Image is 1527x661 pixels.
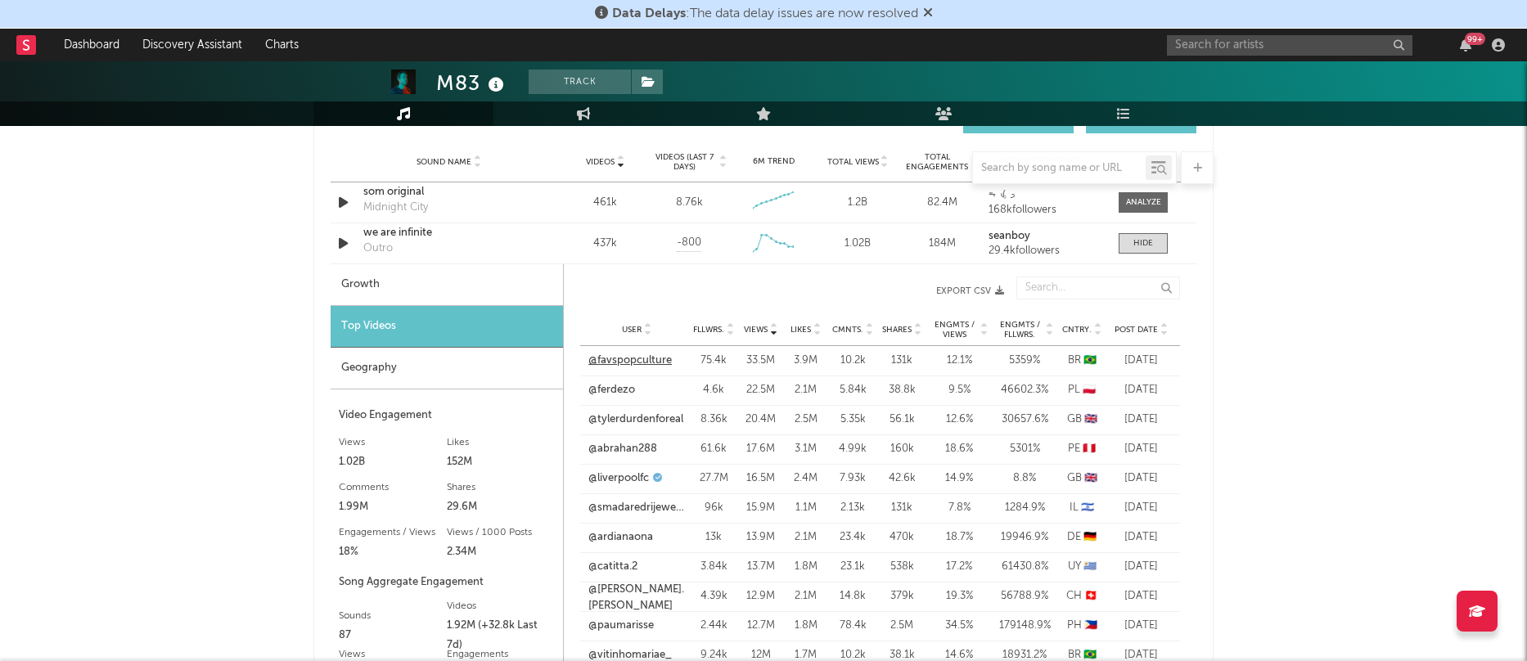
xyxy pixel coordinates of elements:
[787,559,824,575] div: 1.8M
[339,573,555,592] div: Song Aggregate Engagement
[331,348,563,389] div: Geography
[930,411,988,428] div: 12.6 %
[787,529,824,546] div: 2.1M
[881,382,922,398] div: 38.8k
[339,542,447,562] div: 18%
[1110,441,1172,457] div: [DATE]
[567,236,643,252] div: 437k
[693,529,734,546] div: 13k
[1084,473,1097,483] span: 🇬🇧
[882,325,912,335] span: Shares
[930,529,988,546] div: 18.7 %
[339,497,447,517] div: 1.99M
[930,382,988,398] div: 9.5 %
[363,200,428,216] div: Midnight City
[597,286,1004,296] button: Export CSV
[1083,355,1097,366] span: 🇧🇷
[742,470,779,487] div: 16.5M
[1110,529,1172,546] div: [DATE]
[904,236,980,252] div: 184M
[693,500,734,516] div: 96k
[996,441,1053,457] div: 5301 %
[787,500,824,516] div: 1.1M
[1061,618,1102,634] div: PH
[930,470,988,487] div: 14.9 %
[742,529,779,546] div: 13.9M
[588,500,685,516] a: @smadaredrijewelry
[447,542,555,562] div: 2.34M
[744,325,768,335] span: Views
[447,523,555,542] div: Views / 1000 Posts
[832,353,873,369] div: 10.2k
[930,441,988,457] div: 18.6 %
[363,225,534,241] a: we are infinite
[677,235,701,251] span: -800
[447,452,555,472] div: 152M
[832,470,873,487] div: 7.93k
[881,588,922,605] div: 379k
[1110,588,1172,605] div: [DATE]
[1062,325,1092,335] span: Cntry.
[588,441,657,457] a: @abrahan288
[904,195,980,211] div: 82.4M
[339,606,447,626] div: Sounds
[996,382,1053,398] div: 46602.3 %
[930,588,988,605] div: 19.3 %
[1083,443,1096,454] span: 🇵🇪
[676,195,703,211] div: 8.76k
[1084,620,1097,631] span: 🇵🇭
[52,29,131,61] a: Dashboard
[1061,470,1102,487] div: GB
[1110,470,1172,487] div: [DATE]
[787,588,824,605] div: 2.1M
[989,231,1030,241] strong: seanboy
[693,353,734,369] div: 75.4k
[881,559,922,575] div: 538k
[996,470,1053,487] div: 8.8 %
[832,588,873,605] div: 14.8k
[832,411,873,428] div: 5.35k
[363,184,534,200] a: som original
[1167,35,1412,56] input: Search for artists
[832,529,873,546] div: 23.4k
[742,559,779,575] div: 13.7M
[1061,382,1102,398] div: PL
[1061,529,1102,546] div: DE
[820,195,896,211] div: 1.2B
[447,433,555,452] div: Likes
[996,353,1053,369] div: 5359 %
[996,618,1053,634] div: 179148.9 %
[787,382,824,398] div: 2.1M
[1061,411,1102,428] div: GB
[331,306,563,348] div: Top Videos
[339,626,447,645] div: 87
[693,441,734,457] div: 61.6k
[339,433,447,452] div: Views
[1115,325,1158,335] span: Post Date
[1460,38,1471,52] button: 99+
[588,582,685,614] a: @[PERSON_NAME].[PERSON_NAME]
[881,529,922,546] div: 470k
[529,70,631,94] button: Track
[588,618,654,634] a: @paumarisse
[787,411,824,428] div: 2.5M
[436,70,508,97] div: M83
[363,241,393,257] div: Outro
[881,353,922,369] div: 131k
[742,588,779,605] div: 12.9M
[1083,532,1097,542] span: 🇩🇪
[447,616,555,655] div: 1.92M (+32.8k Last 7d)
[989,190,1102,201] a: ᯓᡣ𐭩
[693,559,734,575] div: 3.84k
[1110,559,1172,575] div: [DATE]
[881,470,922,487] div: 42.6k
[622,325,642,335] span: User
[989,205,1102,216] div: 168k followers
[881,618,922,634] div: 2.5M
[832,559,873,575] div: 23.1k
[881,500,922,516] div: 131k
[1110,411,1172,428] div: [DATE]
[742,618,779,634] div: 12.7M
